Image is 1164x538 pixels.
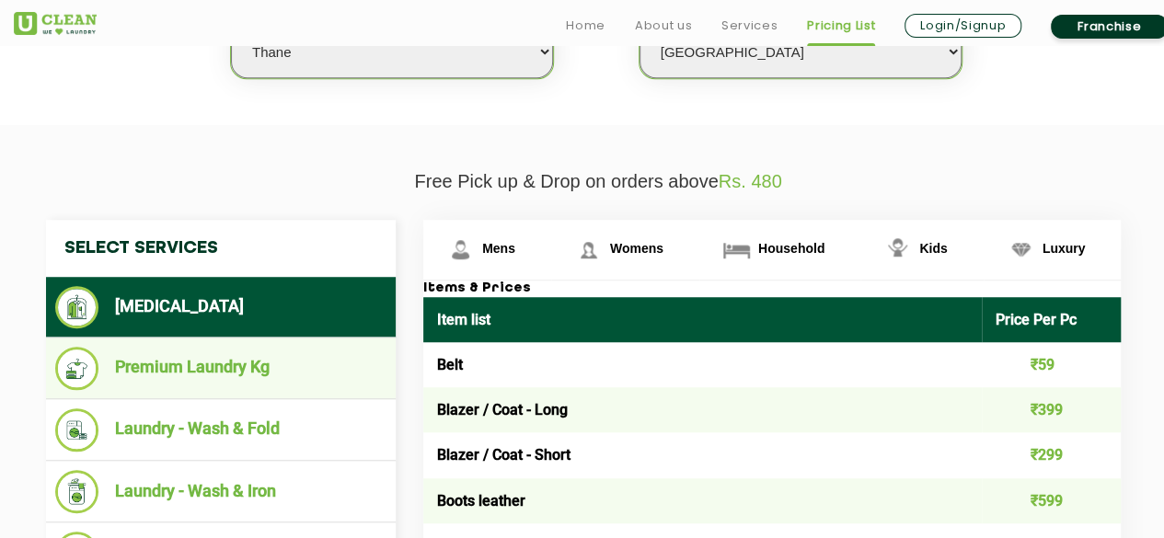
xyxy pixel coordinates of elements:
a: About us [635,15,692,37]
span: Luxury [1043,241,1086,256]
th: Price Per Pc [982,297,1122,342]
img: Womens [572,234,605,266]
td: Blazer / Coat - Short [423,432,982,477]
img: UClean Laundry and Dry Cleaning [14,12,97,35]
li: [MEDICAL_DATA] [55,286,386,328]
td: Belt [423,342,982,387]
span: Kids [919,241,947,256]
img: Laundry - Wash & Iron [55,470,98,513]
span: Womens [610,241,663,256]
span: Rs. 480 [719,171,782,191]
li: Premium Laundry Kg [55,347,386,390]
img: Mens [444,234,477,266]
img: Luxury [1005,234,1037,266]
img: Household [720,234,753,266]
li: Laundry - Wash & Iron [55,470,386,513]
td: ₹599 [982,478,1122,523]
img: Premium Laundry Kg [55,347,98,390]
img: Kids [882,234,914,266]
a: Login/Signup [905,14,1021,38]
th: Item list [423,297,982,342]
span: Mens [482,241,515,256]
h4: Select Services [46,220,396,277]
a: Services [721,15,778,37]
td: Blazer / Coat - Long [423,387,982,432]
td: ₹299 [982,432,1122,477]
td: Boots leather [423,478,982,523]
img: Dry Cleaning [55,286,98,328]
li: Laundry - Wash & Fold [55,408,386,452]
td: ₹399 [982,387,1122,432]
td: ₹59 [982,342,1122,387]
a: Home [566,15,605,37]
h3: Items & Prices [423,280,1121,297]
img: Laundry - Wash & Fold [55,408,98,452]
a: Pricing List [807,15,875,37]
span: Household [758,241,824,256]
